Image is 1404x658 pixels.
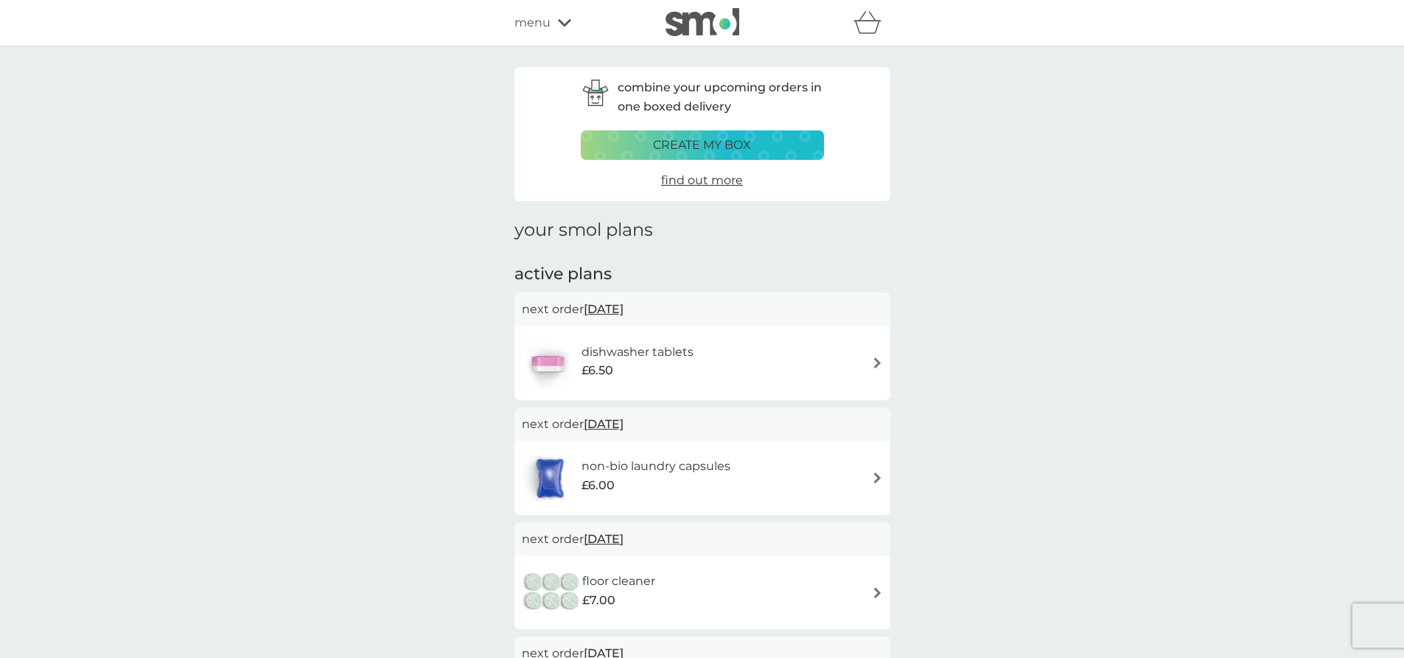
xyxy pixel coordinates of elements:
[581,130,824,160] button: create my box
[582,591,615,610] span: £7.00
[853,8,890,38] div: basket
[653,136,751,155] p: create my box
[581,343,694,362] h6: dishwasher tablets
[618,78,824,116] p: combine your upcoming orders in one boxed delivery
[522,415,883,434] p: next order
[522,567,582,618] img: floor cleaner
[872,587,883,598] img: arrow right
[666,8,739,36] img: smol
[661,173,743,187] span: find out more
[584,295,624,323] span: [DATE]
[514,263,890,286] h2: active plans
[582,572,655,591] h6: floor cleaner
[514,13,551,32] span: menu
[872,357,883,368] img: arrow right
[872,472,883,483] img: arrow right
[522,300,883,319] p: next order
[522,452,578,504] img: non-bio laundry capsules
[581,476,615,495] span: £6.00
[584,525,624,553] span: [DATE]
[661,171,743,190] a: find out more
[514,220,890,241] h1: your smol plans
[522,530,883,549] p: next order
[522,337,573,389] img: dishwasher tablets
[581,457,730,476] h6: non-bio laundry capsules
[584,410,624,438] span: [DATE]
[581,361,613,380] span: £6.50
